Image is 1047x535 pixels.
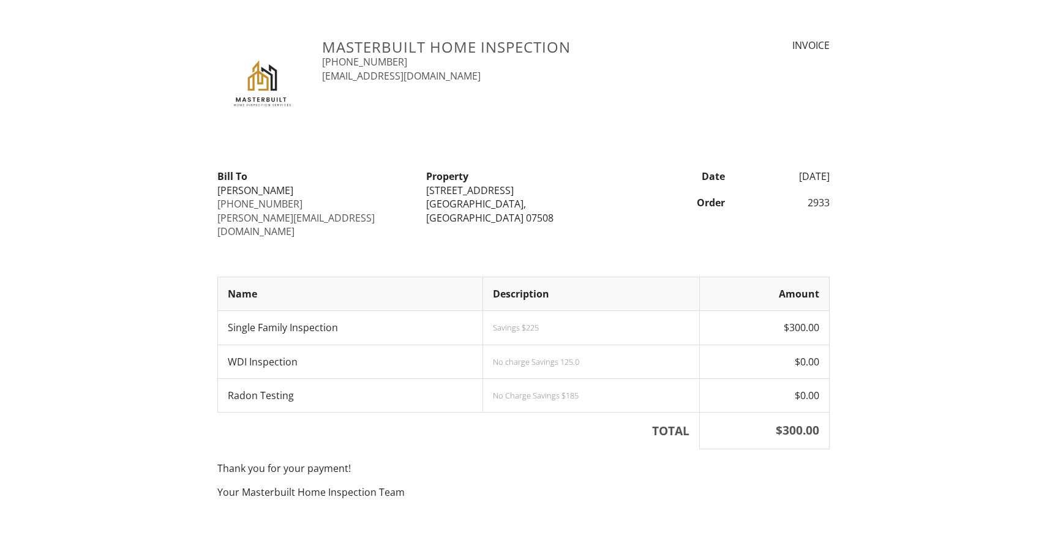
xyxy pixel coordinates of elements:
a: [EMAIL_ADDRESS][DOMAIN_NAME] [322,69,481,83]
th: $300.00 [700,413,830,449]
div: [STREET_ADDRESS] [426,184,620,197]
div: INVOICE [688,39,830,52]
a: [PHONE_NUMBER] [322,55,407,69]
th: Name [218,277,483,310]
div: Date [628,170,733,183]
td: Single Family Inspection [218,311,483,345]
div: No charge Savings 125.0 [493,357,689,367]
td: WDI Inspection [218,345,483,378]
strong: Property [426,170,468,183]
th: Amount [700,277,830,310]
div: [DATE] [732,170,837,183]
div: [PERSON_NAME] [217,184,411,197]
a: [PHONE_NUMBER] [217,197,302,211]
img: Masterbuilt_%281%29.png [217,39,307,129]
p: Your Masterbuilt Home Inspection Team [217,485,830,499]
div: [GEOGRAPHIC_DATA], [GEOGRAPHIC_DATA] 07508 [426,197,620,225]
td: $0.00 [700,378,830,412]
div: 2933 [732,196,837,209]
td: $300.00 [700,311,830,345]
div: Order [628,196,733,209]
h3: Masterbuilt Home Inspection [322,39,673,55]
th: Description [483,277,700,310]
div: Savings $225 [493,323,689,332]
strong: Bill To [217,170,247,183]
a: [PERSON_NAME][EMAIL_ADDRESS][DOMAIN_NAME] [217,211,375,238]
td: Radon Testing [218,378,483,412]
div: No Charge Savings $185 [493,391,689,400]
td: $0.00 [700,345,830,378]
p: Thank you for your payment! [217,462,830,475]
th: TOTAL [218,413,700,449]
